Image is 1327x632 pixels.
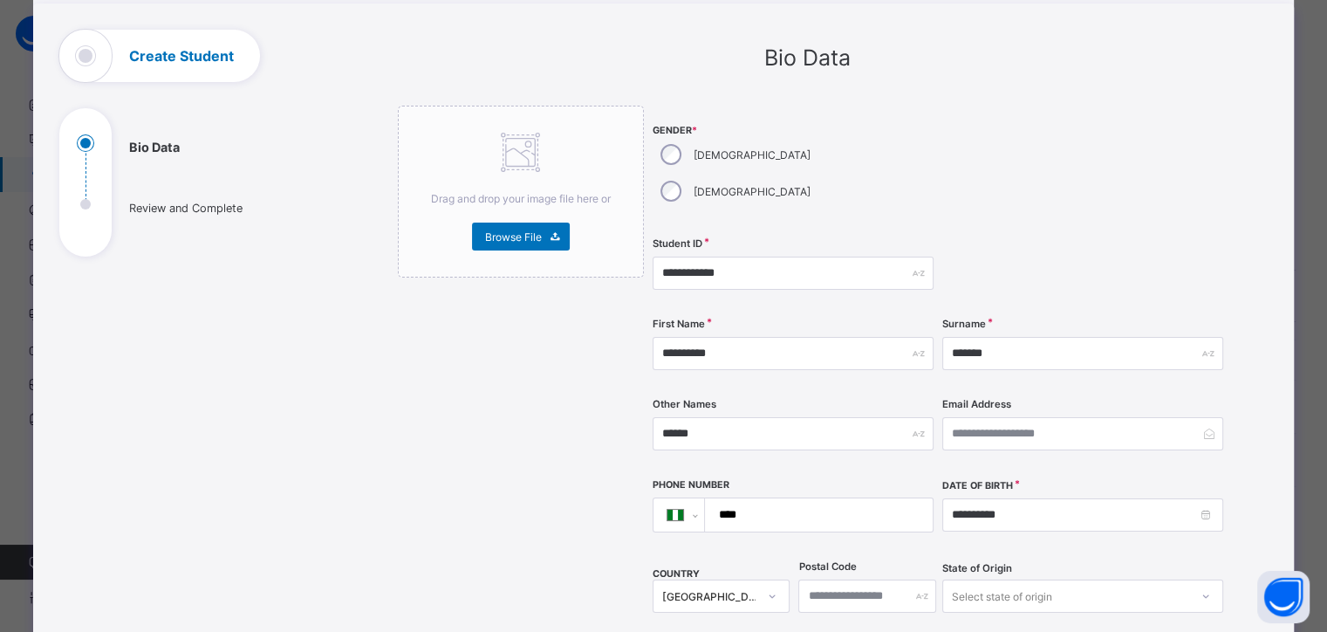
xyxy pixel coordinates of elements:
div: Drag and drop your image file here orBrowse File [398,106,644,278]
button: Open asap [1257,571,1310,623]
label: Student ID [653,237,702,250]
label: Date of Birth [942,480,1013,491]
span: State of Origin [942,562,1012,574]
label: [DEMOGRAPHIC_DATA] [694,148,811,161]
span: Browse File [485,230,542,244]
h1: Create Student [129,49,234,63]
label: Postal Code [798,560,856,573]
span: COUNTRY [653,568,700,580]
span: Gender [653,125,934,136]
label: [DEMOGRAPHIC_DATA] [694,185,811,198]
label: First Name [653,318,705,330]
div: Select state of origin [952,580,1052,613]
label: Surname [942,318,986,330]
label: Other Names [653,398,716,410]
span: Drag and drop your image file here or [431,192,611,205]
label: Email Address [942,398,1011,410]
div: [GEOGRAPHIC_DATA] [662,590,758,603]
label: Phone Number [653,479,729,491]
span: Bio Data [764,45,851,71]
